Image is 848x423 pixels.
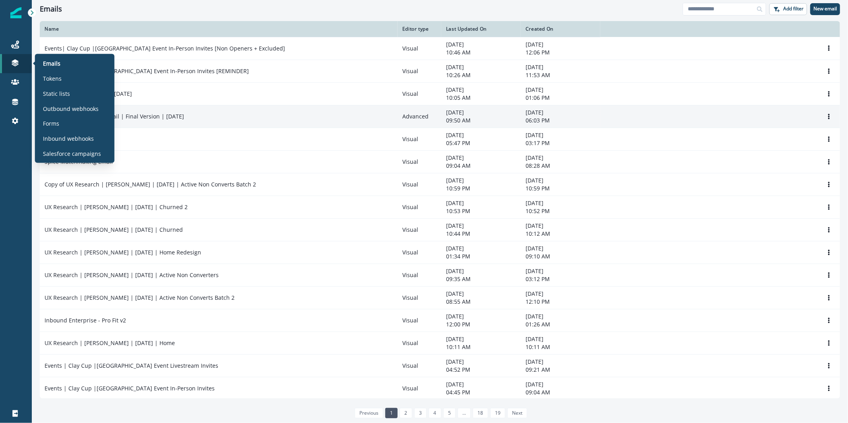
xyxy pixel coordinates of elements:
[526,222,596,230] p: [DATE]
[45,26,393,32] div: Name
[446,71,516,79] p: 10:26 AM
[446,222,516,230] p: [DATE]
[823,246,835,258] button: Options
[353,408,528,418] ul: Pagination
[38,87,111,99] a: Static lists
[40,82,840,105] a: Product Launch | GPT 5 | [DATE]Visual[DATE]10:05 AM[DATE]01:06 PMOptions
[526,207,596,215] p: 10:52 PM
[43,89,70,97] p: Static lists
[507,408,527,418] a: Next page
[526,320,596,328] p: 01:26 AM
[40,105,840,128] a: Growth | Reactivation Email | Final Version | [DATE]Advanced[DATE]09:50 AM[DATE]06:03 PMOptions
[40,60,840,82] a: Events | Clay Cup |[GEOGRAPHIC_DATA] Event In-Person Invites [REMINDER]Visual[DATE]10:26 AM[DATE]...
[446,267,516,275] p: [DATE]
[40,332,840,354] a: UX Research | [PERSON_NAME] | [DATE] | HomeVisual[DATE]10:11 AM[DATE]10:11 AMOptions
[526,366,596,374] p: 09:21 AM
[40,354,840,377] a: Events | Clay Cup |[GEOGRAPHIC_DATA] Event Livestream InvitesVisual[DATE]04:52 PM[DATE]09:21 AMOp...
[398,332,441,354] td: Visual
[823,65,835,77] button: Options
[45,67,249,75] p: Events | Clay Cup |[GEOGRAPHIC_DATA] Event In-Person Invites [REMINDER]
[813,6,837,12] p: New email
[526,199,596,207] p: [DATE]
[823,337,835,349] button: Options
[45,226,183,234] p: UX Research | [PERSON_NAME] | [DATE] | Churned
[38,72,111,84] a: Tokens
[823,292,835,304] button: Options
[446,252,516,260] p: 01:34 PM
[40,37,840,60] a: Events| Clay Cup |[GEOGRAPHIC_DATA] Event In-Person Invites [Non Openers + Excluded]Visual[DATE]1...
[526,298,596,306] p: 12:10 PM
[458,408,471,418] a: Jump forward
[526,184,596,192] p: 10:59 PM
[446,380,516,388] p: [DATE]
[398,128,441,150] td: Visual
[45,362,218,370] p: Events | Clay Cup |[GEOGRAPHIC_DATA] Event Livestream Invites
[446,154,516,162] p: [DATE]
[40,5,62,14] h1: Emails
[398,37,441,60] td: Visual
[490,408,505,418] a: Page 19
[45,203,188,211] p: UX Research | [PERSON_NAME] | [DATE] | Churned 2
[398,377,441,400] td: Visual
[823,156,835,168] button: Options
[446,366,516,374] p: 04:52 PM
[526,116,596,124] p: 06:03 PM
[45,45,285,52] p: Events| Clay Cup |[GEOGRAPHIC_DATA] Event In-Person Invites [Non Openers + Excluded]
[40,218,840,241] a: UX Research | [PERSON_NAME] | [DATE] | ChurnedVisual[DATE]10:44 PM[DATE]10:12 AMOptions
[446,230,516,238] p: 10:44 PM
[526,94,596,102] p: 01:06 PM
[769,3,807,15] button: Add filter
[38,57,111,69] a: Emails
[446,320,516,328] p: 12:00 PM
[414,408,427,418] a: Page 3
[526,388,596,396] p: 09:04 AM
[823,133,835,145] button: Options
[823,382,835,394] button: Options
[398,264,441,286] td: Visual
[823,360,835,372] button: Options
[526,71,596,79] p: 11:53 AM
[446,358,516,366] p: [DATE]
[38,148,111,160] a: Salesforce campaigns
[45,180,256,188] p: Copy of UX Research | [PERSON_NAME] | [DATE] | Active Non Converts Batch 2
[823,42,835,54] button: Options
[526,139,596,147] p: 03:17 PM
[429,408,441,418] a: Page 4
[40,309,840,332] a: Inbound Enterprise - Pro Fit v2Visual[DATE]12:00 PM[DATE]01:26 AMOptions
[526,154,596,162] p: [DATE]
[398,105,441,128] td: Advanced
[446,207,516,215] p: 10:53 PM
[526,109,596,116] p: [DATE]
[526,358,596,366] p: [DATE]
[783,6,803,12] p: Add filter
[446,109,516,116] p: [DATE]
[446,41,516,49] p: [DATE]
[402,26,437,32] div: Editor type
[43,59,60,67] p: Emails
[446,86,516,94] p: [DATE]
[446,275,516,283] p: 09:35 AM
[398,354,441,377] td: Visual
[398,82,441,105] td: Visual
[398,309,441,332] td: Visual
[526,162,596,170] p: 08:28 AM
[823,201,835,213] button: Options
[398,241,441,264] td: Visual
[823,269,835,281] button: Options
[40,196,840,218] a: UX Research | [PERSON_NAME] | [DATE] | Churned 2Visual[DATE]10:53 PM[DATE]10:52 PMOptions
[400,408,412,418] a: Page 2
[398,218,441,241] td: Visual
[446,388,516,396] p: 04:45 PM
[45,248,201,256] p: UX Research | [PERSON_NAME] | [DATE] | Home Redesign
[40,241,840,264] a: UX Research | [PERSON_NAME] | [DATE] | Home RedesignVisual[DATE]01:34 PM[DATE]09:10 AMOptions
[526,267,596,275] p: [DATE]
[43,74,62,82] p: Tokens
[823,224,835,236] button: Options
[40,286,840,309] a: UX Research | [PERSON_NAME] | [DATE] | Active Non Converts Batch 2Visual[DATE]08:55 AM[DATE]12:10...
[38,103,111,114] a: Outbound webhooks
[823,314,835,326] button: Options
[40,173,840,196] a: Copy of UX Research | [PERSON_NAME] | [DATE] | Active Non Converts Batch 2Visual[DATE]10:59 PM[DA...
[473,408,488,418] a: Page 18
[398,150,441,173] td: Visual
[446,199,516,207] p: [DATE]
